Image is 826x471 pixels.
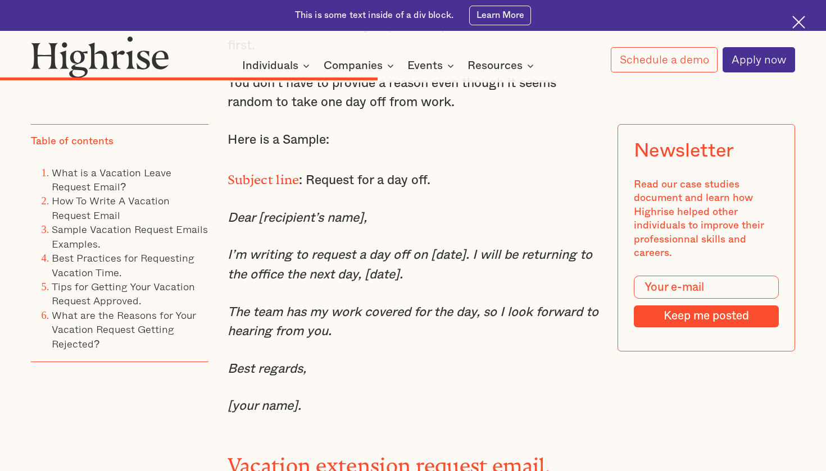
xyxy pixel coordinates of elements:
[228,363,306,375] em: Best regards,
[324,59,383,72] div: Companies
[228,400,301,412] em: [your name].
[52,193,170,222] a: How To Write A Vacation Request Email
[52,221,208,251] a: Sample Vacation Request Emails Examples.
[634,276,779,299] input: Your e-mail
[242,59,313,72] div: Individuals
[634,140,734,162] div: Newsletter
[52,307,196,351] a: What are the Reasons for Your Vacation Request Getting Rejected?
[228,212,367,224] em: Dear [recipient’s name],
[52,250,194,280] a: Best Practices for Requesting Vacation Time.
[468,59,523,72] div: Resources
[31,135,114,148] div: Table of contents
[295,10,453,22] div: This is some text inside of a div block.
[228,74,598,112] p: You don't have to provide a reason even though it seems random to take one day off from work.
[611,47,718,72] a: Schedule a demo
[324,59,397,72] div: Companies
[407,59,457,72] div: Events
[792,16,805,29] img: Cross icon
[228,167,598,190] p: : Request for a day off.
[723,47,795,72] a: Apply now
[52,164,171,194] a: What is a Vacation Leave Request Email?
[228,454,551,467] strong: Vacation extension request email.
[634,178,779,260] div: Read our case studies document and learn how Highrise helped other individuals to improve their p...
[228,172,299,181] strong: Subject line
[228,306,598,337] em: The team has my work covered for the day, so I look forward to hearing from you.
[468,59,537,72] div: Resources
[52,278,195,308] a: Tips for Getting Your Vacation Request Approved.
[228,249,592,280] em: I’m writing to request a day off on [date]. I will be returning to the office the next day, [date].
[407,59,443,72] div: Events
[469,6,532,25] a: Learn More
[242,59,298,72] div: Individuals
[634,276,779,327] form: Modal Form
[31,36,169,77] img: Highrise logo
[228,130,598,149] p: Here is a Sample:
[634,305,779,327] input: Keep me posted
